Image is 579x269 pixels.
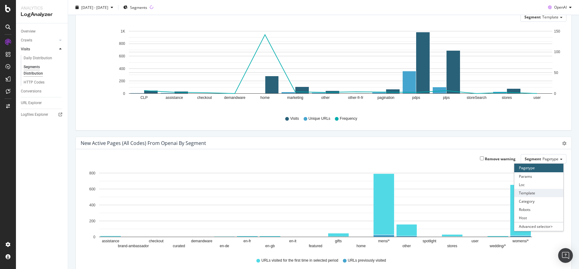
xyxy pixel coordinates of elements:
[512,239,529,244] text: womens/*
[21,100,63,106] a: URL Explorer
[21,28,63,35] a: Overview
[24,55,63,61] a: Daily Distribution
[335,239,342,244] text: gifts
[243,239,251,244] text: en-fr
[130,5,147,10] span: Segments
[348,258,386,263] span: URLs previously visited
[524,14,541,20] span: Segment
[546,2,574,12] button: OpenAI
[467,96,487,100] text: storeSearch
[378,96,394,100] text: pagination
[140,96,148,100] text: CLP
[21,88,41,95] div: Conversions
[21,46,57,53] a: Visits
[119,54,125,58] text: 600
[340,116,357,121] span: Frequency
[21,5,63,11] div: Analytics
[514,172,563,181] div: Params
[89,203,95,207] text: 400
[558,248,573,263] div: Open Intercom Messenger
[357,244,366,248] text: home
[480,156,516,162] label: Remove warning
[514,164,563,172] div: Pagetype
[289,239,297,244] text: en-it
[443,96,450,100] text: plps
[514,222,563,231] div: Advanced selector >
[321,96,330,100] text: other
[121,29,125,33] text: 1K
[534,96,541,100] text: user
[348,96,363,100] text: other-fr-fr
[81,140,206,146] div: New Active Pages (all codes) from openai by Segment
[554,92,556,96] text: 0
[287,96,303,100] text: marketing
[378,239,390,244] text: mens/*
[149,239,164,244] text: checkout
[21,37,57,44] a: Crawls
[102,239,119,244] text: assistance
[24,64,63,77] a: Segments Distribution
[402,244,411,248] text: other
[224,96,246,100] text: demandware
[123,92,125,96] text: 0
[562,141,566,146] div: gear
[119,42,125,46] text: 800
[220,244,229,248] text: en-de
[514,189,563,197] div: Template
[489,244,506,248] text: wedding/*
[24,79,63,86] a: HTTP Codes
[21,111,48,118] div: Logfiles Explorer
[554,71,558,75] text: 50
[525,156,541,162] span: Segment
[260,96,270,100] text: home
[73,2,116,12] button: [DATE] - [DATE]
[309,116,330,121] span: Unique URLs
[514,181,563,189] div: Loc
[81,5,108,10] span: [DATE] - [DATE]
[81,169,562,252] svg: A chart.
[21,88,63,95] a: Conversions
[119,67,125,71] text: 400
[554,50,560,54] text: 100
[191,239,213,244] text: demandware
[309,244,322,248] text: featured
[261,258,338,263] span: URLs visited for the first time in selected period
[24,55,52,61] div: Daily Distribution
[173,244,185,248] text: curated
[542,14,558,20] span: Template
[89,187,95,191] text: 600
[24,79,44,86] div: HTTP Codes
[514,197,563,205] div: Category
[21,11,63,18] div: LogAnalyzer
[543,156,558,162] span: Pagetype
[93,235,95,239] text: 0
[502,96,512,100] text: stores
[514,214,563,222] div: Host
[290,116,299,121] span: Visits
[121,2,150,12] button: Segments
[412,96,420,100] text: pdps
[554,5,567,10] span: OpenAI
[447,244,457,248] text: stores
[197,96,212,100] text: checkout
[119,79,125,84] text: 200
[118,244,149,248] text: brand-ambassador
[21,28,36,35] div: Overview
[423,239,436,244] text: spotlight
[21,37,32,44] div: Crawls
[21,46,30,53] div: Visits
[21,100,42,106] div: URL Explorer
[81,27,562,110] svg: A chart.
[89,171,95,175] text: 800
[471,239,478,244] text: user
[89,219,95,223] text: 200
[166,96,183,100] text: assistance
[480,156,484,160] input: Remove warning
[554,29,560,33] text: 150
[24,64,58,77] div: Segments Distribution
[514,205,563,214] div: Robots
[265,244,275,248] text: en-gb
[21,111,63,118] a: Logfiles Explorer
